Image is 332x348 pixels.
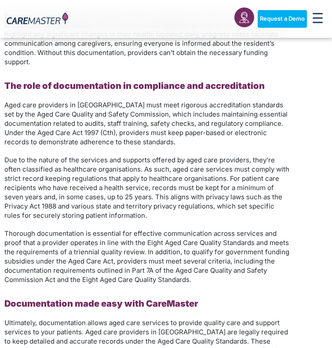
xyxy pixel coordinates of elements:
[260,15,305,22] span: Request a Demo
[310,10,326,28] div: Menu Toggle
[4,298,198,309] b: Documentation made easy with CareMaster
[4,101,288,146] span: Aged care providers in [GEOGRAPHIC_DATA] must meet rigorous accreditation standards set by the Ag...
[4,81,265,91] b: The role of documentation in compliance and accreditation
[7,12,68,26] img: CareMaster Logo
[4,11,290,66] span: Progress notes are essential legal documents for aged care providers, as they are required to sec...
[258,10,307,28] a: Request a Demo
[4,229,289,284] span: Thorough documentation is essential for effective communication across services and proof that a ...
[4,156,289,220] span: Due to the nature of the services and supports offered by aged care providers, they’re often clas...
